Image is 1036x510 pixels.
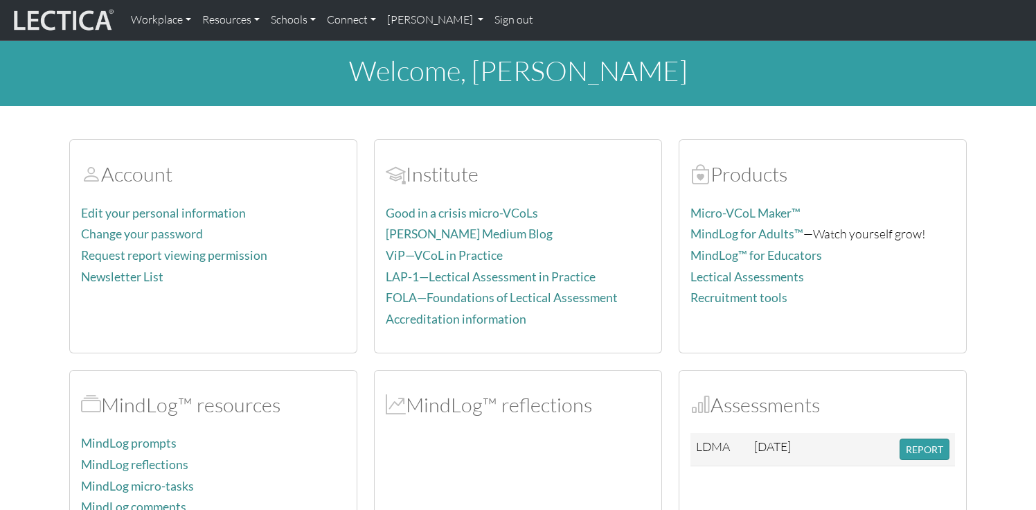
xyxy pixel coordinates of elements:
[386,206,538,220] a: Good in a crisis micro-VCoLs
[900,439,949,460] button: REPORT
[386,392,406,417] span: MindLog
[754,439,791,454] span: [DATE]
[690,270,804,284] a: Lectical Assessments
[81,162,346,186] h2: Account
[81,227,203,241] a: Change your password
[125,6,197,35] a: Workplace
[386,290,618,305] a: FOLA—Foundations of Lectical Assessment
[386,312,526,326] a: Accreditation information
[382,6,489,35] a: [PERSON_NAME]
[690,206,801,220] a: Micro-VCoL Maker™
[386,248,503,263] a: ViP—VCoL in Practice
[489,6,539,35] a: Sign out
[386,270,596,284] a: LAP-1—Lectical Assessment in Practice
[265,6,321,35] a: Schools
[690,227,803,241] a: MindLog for Adults™
[81,479,194,493] a: MindLog micro-tasks
[81,248,267,263] a: Request report viewing permission
[690,162,955,186] h2: Products
[386,227,553,241] a: [PERSON_NAME] Medium Blog
[81,457,188,472] a: MindLog reflections
[197,6,265,35] a: Resources
[690,248,822,263] a: MindLog™ for Educators
[81,206,246,220] a: Edit your personal information
[386,393,650,417] h2: MindLog™ reflections
[690,290,787,305] a: Recruitment tools
[386,162,650,186] h2: Institute
[690,433,749,466] td: LDMA
[386,161,406,186] span: Account
[81,393,346,417] h2: MindLog™ resources
[690,393,955,417] h2: Assessments
[690,224,955,244] p: —Watch yourself grow!
[81,161,101,186] span: Account
[690,392,711,417] span: Assessments
[10,7,114,33] img: lecticalive
[690,161,711,186] span: Products
[81,270,163,284] a: Newsletter List
[81,436,177,450] a: MindLog prompts
[321,6,382,35] a: Connect
[81,392,101,417] span: MindLog™ resources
